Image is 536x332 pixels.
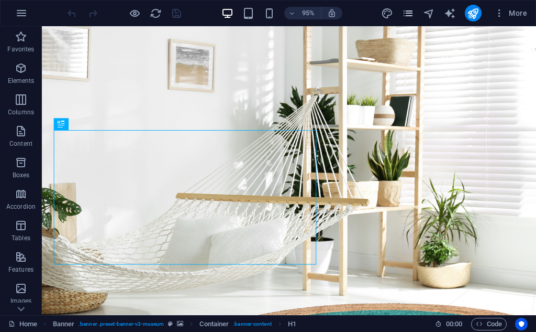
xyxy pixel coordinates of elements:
p: Favorites [7,45,34,53]
span: : [453,320,455,328]
nav: breadcrumb [53,318,296,330]
button: navigator [423,7,435,19]
button: Click here to leave preview mode and continue editing [128,7,141,19]
p: Features [8,265,33,274]
button: Usercentrics [515,318,528,330]
i: On resize automatically adjust zoom level to fit chosen device. [327,8,337,18]
p: Accordion [6,202,36,211]
span: Click to select. Double-click to edit [199,318,229,330]
h6: 95% [300,7,317,19]
p: Content [9,140,32,148]
a: Click to cancel selection. Double-click to open Pages [8,318,37,330]
span: More [494,8,527,18]
button: Code [471,318,507,330]
span: Code [476,318,502,330]
span: Click to select. Double-click to edit [53,318,75,330]
button: More [490,5,531,22]
p: Tables [12,234,30,242]
span: . banner-content [233,318,271,330]
p: Columns [8,108,34,116]
i: This element is a customizable preset [168,321,173,327]
button: text_generator [444,7,456,19]
p: Elements [8,77,35,85]
button: pages [402,7,415,19]
i: AI Writer [444,7,456,19]
span: . banner .preset-banner-v3-museum [79,318,164,330]
p: Images [10,297,32,305]
h6: Session time [435,318,463,330]
i: This element contains a background [177,321,183,327]
p: Boxes [13,171,30,179]
button: reload [149,7,162,19]
i: Publish [467,7,479,19]
span: Click to select. Double-click to edit [288,318,296,330]
button: 95% [284,7,321,19]
button: design [381,7,394,19]
span: 00 00 [446,318,462,330]
i: Reload page [150,7,162,19]
button: publish [465,5,482,22]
